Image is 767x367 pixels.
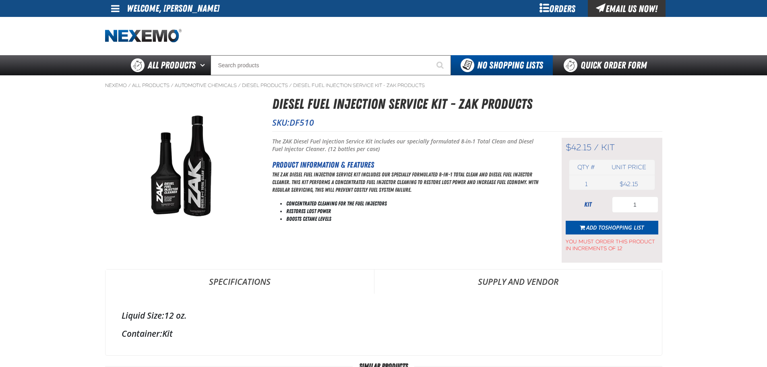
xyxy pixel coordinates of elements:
[603,178,654,190] td: $42.15
[612,197,658,213] input: Product Quantity
[289,117,314,128] span: DF510
[286,207,542,215] li: Restores Lost Power
[605,224,644,231] span: Shopping List
[374,270,662,294] a: Supply and Vendor
[585,180,587,188] span: 1
[601,142,615,153] span: kit
[289,82,292,89] span: /
[569,160,604,175] th: Qty #
[105,82,127,89] a: Nexemo
[197,55,211,75] button: Open All Products pages
[566,221,658,234] button: Add toShopping List
[553,55,662,75] a: Quick Order Form
[148,58,196,73] span: All Products
[132,82,170,89] a: All Products
[272,117,662,128] p: SKU:
[603,160,654,175] th: Unit price
[105,110,258,228] img: Diesel Fuel Injection Service Kit - ZAK Products
[211,55,451,75] input: Search
[122,328,646,339] div: Kit
[566,234,658,252] span: You must order this product in increments of 12
[238,82,241,89] span: /
[105,29,182,43] img: Nexemo logo
[242,82,288,89] a: Diesel Products
[105,82,662,89] nav: Breadcrumbs
[272,93,662,115] h1: Diesel Fuel Injection Service Kit - ZAK Products
[594,142,599,153] span: /
[122,310,646,321] div: 12 oz.
[128,82,131,89] span: /
[272,171,542,194] p: The ZAK Diesel Fuel Injection Service Kit includes our specially formulated 8-in-1 Total Clean an...
[586,224,644,231] span: Add to
[122,328,162,339] label: Container:
[477,60,543,71] span: No Shopping Lists
[566,200,610,209] div: kit
[272,159,542,171] h2: Product Information & Features
[566,142,591,153] span: $42.15
[105,29,182,43] a: Home
[286,215,542,223] li: Boosts Cetane Levels
[293,82,425,89] a: Diesel Fuel Injection Service Kit - ZAK Products
[451,55,553,75] button: You do not have available Shopping Lists. Open to Create a New List
[286,200,542,207] li: Concentrated Cleaning for the Fuel Injectors
[272,138,542,153] p: The ZAK Diesel Fuel Injection Service Kit includes our specially formulated 8-in-1 Total Clean an...
[171,82,174,89] span: /
[122,310,164,321] label: Liquid Size:
[431,55,451,75] button: Start Searching
[175,82,237,89] a: Automotive Chemicals
[105,270,374,294] a: Specifications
